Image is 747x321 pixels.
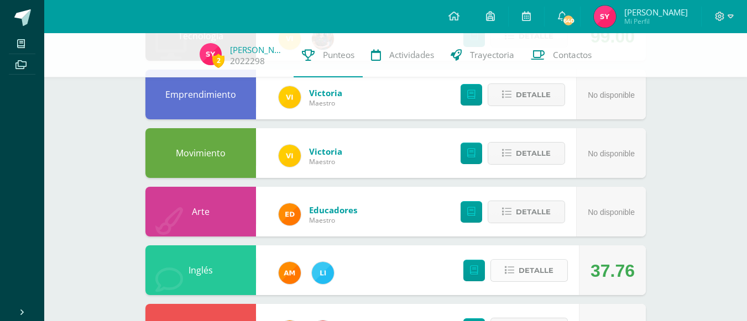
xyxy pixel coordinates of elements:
[588,91,635,99] span: No disponible
[294,33,363,77] a: Punteos
[309,157,342,166] span: Maestro
[389,49,434,61] span: Actividades
[309,215,357,225] span: Maestro
[488,83,565,106] button: Detalle
[230,55,265,67] a: 2022298
[591,246,635,296] div: 37.76
[588,208,635,217] span: No disponible
[145,70,256,119] div: Emprendimiento
[145,187,256,236] div: Arte
[363,33,442,77] a: Actividades
[279,145,301,167] img: f428c1eda9873657749a26557ec094a8.png
[230,44,285,55] a: [PERSON_NAME]
[624,17,688,26] span: Mi Perfil
[594,6,616,28] img: 0aa53c0745a0659898462b4f1c47c08b.png
[312,262,334,284] img: 82db8514da6684604140fa9c57ab291b.png
[516,85,551,105] span: Detalle
[442,33,523,77] a: Trayectoria
[470,49,514,61] span: Trayectoria
[309,204,357,215] a: Educadores
[488,201,565,223] button: Detalle
[516,202,551,222] span: Detalle
[279,203,301,225] img: ed927125212876238b0630303cb5fd71.png
[490,259,568,282] button: Detalle
[519,260,553,281] span: Detalle
[212,54,224,67] span: 2
[523,33,600,77] a: Contactos
[588,149,635,158] span: No disponible
[145,128,256,178] div: Movimiento
[279,86,301,108] img: f428c1eda9873657749a26557ec094a8.png
[309,98,342,108] span: Maestro
[562,14,574,27] span: 640
[200,43,222,65] img: 0aa53c0745a0659898462b4f1c47c08b.png
[279,262,301,284] img: 27d1f5085982c2e99c83fb29c656b88a.png
[516,143,551,164] span: Detalle
[488,142,565,165] button: Detalle
[624,7,688,18] span: [PERSON_NAME]
[309,87,342,98] a: Victoria
[323,49,354,61] span: Punteos
[145,245,256,295] div: Inglés
[309,146,342,157] a: Victoria
[553,49,592,61] span: Contactos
